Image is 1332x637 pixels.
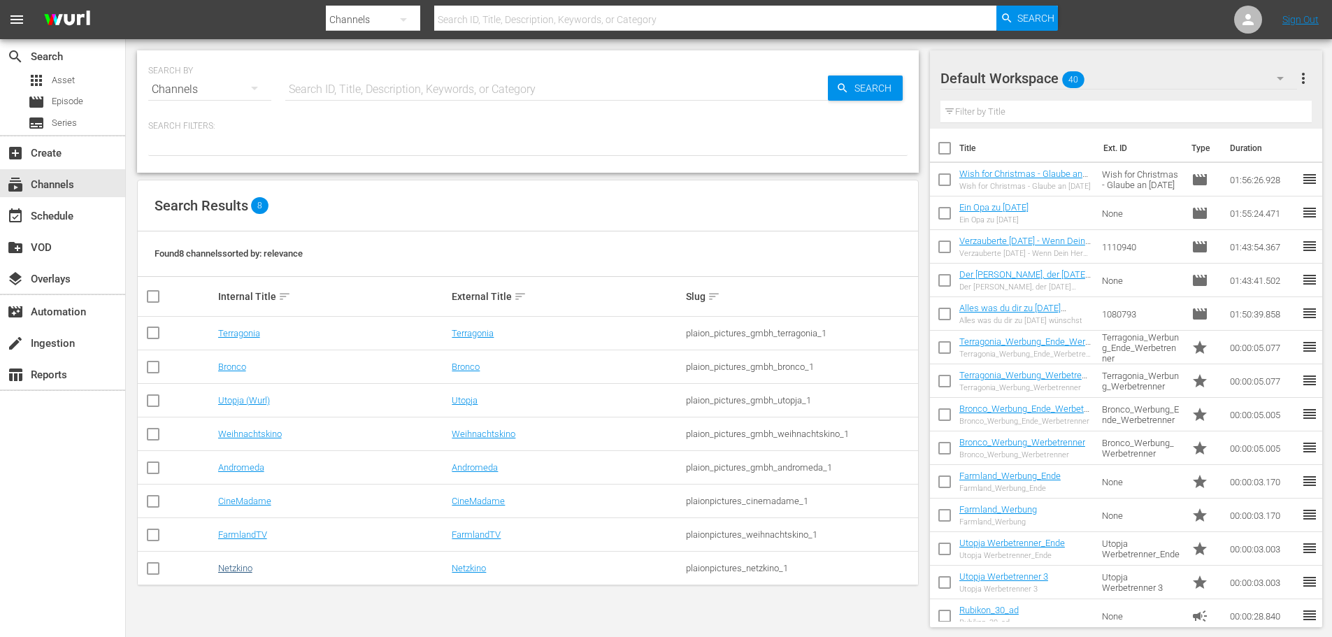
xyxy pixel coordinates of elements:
[218,563,252,573] a: Netzkino
[1017,6,1054,31] span: Search
[1301,305,1318,322] span: reorder
[959,585,1048,594] div: Utopja Werbetrenner 3
[1301,540,1318,557] span: reorder
[52,73,75,87] span: Asset
[1224,532,1301,566] td: 00:00:03.003
[1224,398,1301,431] td: 00:00:05.005
[218,462,264,473] a: Andromeda
[1096,196,1186,230] td: None
[1183,129,1222,168] th: Type
[218,529,267,540] a: FarmlandTV
[1301,607,1318,624] span: reorder
[1096,163,1186,196] td: Wish for Christmas - Glaube an [DATE]
[996,6,1058,31] button: Search
[1224,297,1301,331] td: 01:50:39.858
[959,605,1019,615] a: Rubikon_30_ad
[1295,62,1312,95] button: more_vert
[686,395,916,406] div: plaion_pictures_gmbh_utopja_1
[686,362,916,372] div: plaion_pictures_gmbh_bronco_1
[1301,473,1318,489] span: reorder
[1096,532,1186,566] td: Utopja Werbetrenner_Ende
[7,176,24,193] span: Channels
[7,366,24,383] span: Reports
[1224,331,1301,364] td: 00:00:05.077
[1301,573,1318,590] span: reorder
[452,462,498,473] a: Andromeda
[1224,264,1301,297] td: 01:43:41.502
[1301,204,1318,221] span: reorder
[7,239,24,256] span: VOD
[1191,440,1208,457] span: Promo
[1301,238,1318,255] span: reorder
[52,116,77,130] span: Series
[959,129,1095,168] th: Title
[959,303,1066,324] a: Alles was du dir zu [DATE] wünschst
[959,370,1087,391] a: Terragonia_Werbung_Werbetrenner
[959,236,1091,257] a: Verzauberte [DATE] - Wenn Dein Herz tanzt
[452,529,501,540] a: FarmlandTV
[7,208,24,224] span: Schedule
[1191,272,1208,289] span: Episode
[1222,129,1305,168] th: Duration
[1191,406,1208,423] span: Promo
[1096,264,1186,297] td: None
[52,94,83,108] span: Episode
[514,290,527,303] span: sort
[1224,196,1301,230] td: 01:55:24.471
[1224,163,1301,196] td: 01:56:26.928
[959,471,1061,481] a: Farmland_Werbung_Ende
[1191,373,1208,389] span: Promo
[7,48,24,65] span: Search
[452,429,515,439] a: Weihnachtskino
[1096,297,1186,331] td: 1080793
[959,504,1037,515] a: Farmland_Werbung
[959,618,1019,627] div: Rubikon_30_ad
[1224,230,1301,264] td: 01:43:54.367
[148,70,271,109] div: Channels
[686,288,916,305] div: Slug
[1301,439,1318,456] span: reorder
[218,328,260,338] a: Terragonia
[959,571,1048,582] a: Utopja Werbetrenner 3
[849,76,903,101] span: Search
[452,288,682,305] div: External Title
[1096,331,1186,364] td: Terragonia_Werbung_Ende_Werbetrenner
[1301,171,1318,187] span: reorder
[959,336,1091,357] a: Terragonia_Werbung_Ende_Werbetrenner
[218,362,246,372] a: Bronco
[959,215,1029,224] div: Ein Opa zu [DATE]
[218,429,282,439] a: Weihnachtskino
[7,145,24,162] span: Create
[218,288,448,305] div: Internal Title
[959,269,1091,290] a: Der [PERSON_NAME], der [DATE] rettete
[1096,499,1186,532] td: None
[148,120,908,132] p: Search Filters:
[7,303,24,320] span: Automation
[28,94,45,110] span: Episode
[959,484,1061,493] div: Farmland_Werbung_Ende
[1224,599,1301,633] td: 00:00:28.840
[1191,306,1208,322] span: Episode
[1096,431,1186,465] td: Bronco_Werbung_Werbetrenner
[686,529,916,540] div: plaionpictures_weihnachtskino_1
[1191,473,1208,490] span: Promo
[1301,271,1318,288] span: reorder
[708,290,720,303] span: sort
[155,197,248,214] span: Search Results
[1224,566,1301,599] td: 00:00:03.003
[1224,364,1301,398] td: 00:00:05.077
[686,429,916,439] div: plaion_pictures_gmbh_weihnachtskino_1
[1301,372,1318,389] span: reorder
[1191,238,1208,255] span: Episode
[1224,499,1301,532] td: 00:00:03.170
[1191,205,1208,222] span: Episode
[218,496,271,506] a: CineMadame
[1191,541,1208,557] span: Promo
[1096,230,1186,264] td: 1110940
[1191,608,1208,624] span: Ad
[940,59,1297,98] div: Default Workspace
[28,115,45,131] span: Series
[686,563,916,573] div: plaionpictures_netzkino_1
[1095,129,1184,168] th: Ext. ID
[959,437,1085,448] a: Bronco_Werbung_Werbetrenner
